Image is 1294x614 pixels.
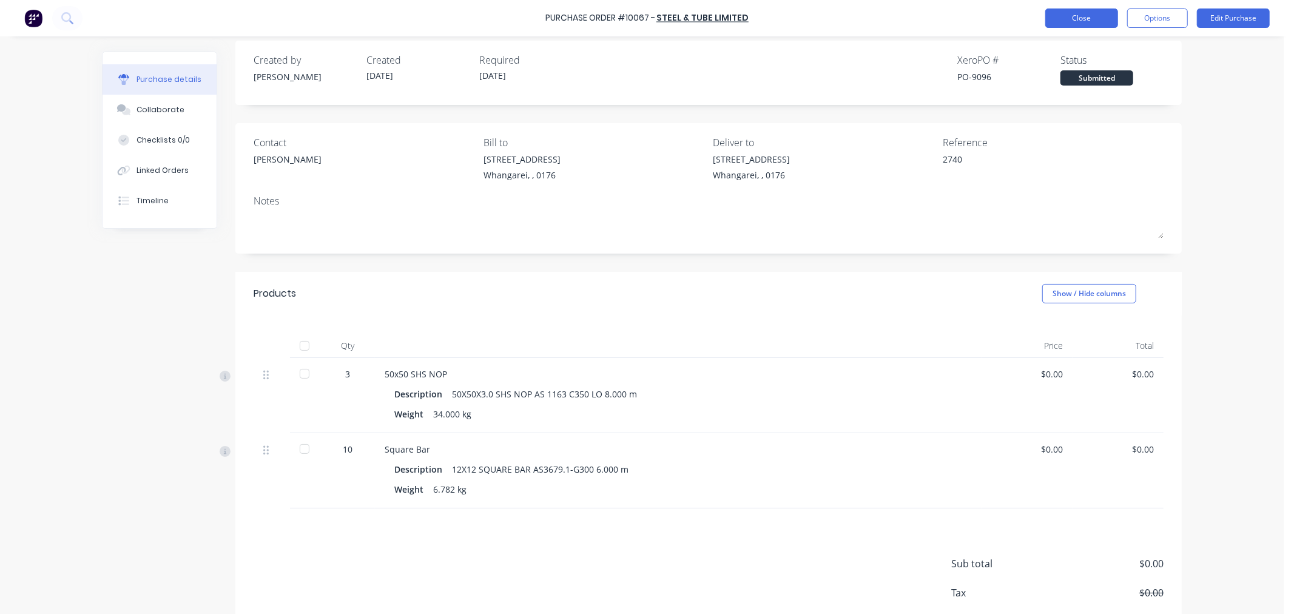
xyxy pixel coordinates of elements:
div: [PERSON_NAME] [254,70,357,83]
button: Close [1045,8,1118,28]
div: Submitted [1060,70,1133,86]
div: Contact [254,135,474,150]
div: 6.782 kg [433,481,467,498]
div: Purchase Order #10067 - [545,12,655,25]
div: Status [1060,53,1164,67]
div: 12X12 SQUARE BAR AS3679.1-G300 6.000 m [452,461,628,478]
div: 3 [330,368,365,380]
span: Tax [951,585,1042,600]
button: Edit Purchase [1197,8,1270,28]
div: Description [394,461,452,478]
div: PO-9096 [957,70,1060,83]
div: [STREET_ADDRESS] [484,153,561,166]
div: 34.000 kg [433,405,471,423]
div: $0.00 [1082,443,1154,456]
div: Reference [943,135,1164,150]
div: $0.00 [991,368,1063,380]
div: Square Bar [385,443,972,456]
div: [STREET_ADDRESS] [713,153,790,166]
div: Bill to [484,135,704,150]
button: Collaborate [103,95,217,125]
button: Purchase details [103,64,217,95]
div: Whangarei, , 0176 [484,169,561,181]
img: Factory [24,9,42,27]
div: Linked Orders [136,165,189,176]
div: Created by [254,53,357,67]
div: 50x50 SHS NOP [385,368,972,380]
div: Weight [394,481,433,498]
div: Qty [320,334,375,358]
div: Required [479,53,582,67]
div: Collaborate [136,104,184,115]
span: Sub total [951,556,1042,571]
button: Timeline [103,186,217,216]
span: $0.00 [1042,585,1164,600]
div: Description [394,385,452,403]
span: $0.00 [1042,556,1164,571]
div: Purchase details [136,74,201,85]
textarea: 2740 [943,153,1094,180]
div: [PERSON_NAME] [254,153,322,166]
div: $0.00 [991,443,1063,456]
div: Checklists 0/0 [136,135,190,146]
div: Created [366,53,470,67]
div: 50X50X3.0 SHS NOP AS 1163 C350 LO 8.000 m [452,385,637,403]
button: Checklists 0/0 [103,125,217,155]
div: Deliver to [713,135,934,150]
div: Products [254,286,296,301]
div: $0.00 [1082,368,1154,380]
div: Total [1073,334,1164,358]
div: Xero PO # [957,53,1060,67]
div: Weight [394,405,433,423]
button: Linked Orders [103,155,217,186]
div: Timeline [136,195,169,206]
div: 10 [330,443,365,456]
button: Options [1127,8,1188,28]
div: Whangarei, , 0176 [713,169,790,181]
div: Notes [254,194,1164,208]
a: Steel & Tube Limited [656,12,749,24]
div: Price [982,334,1073,358]
button: Show / Hide columns [1042,284,1136,303]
